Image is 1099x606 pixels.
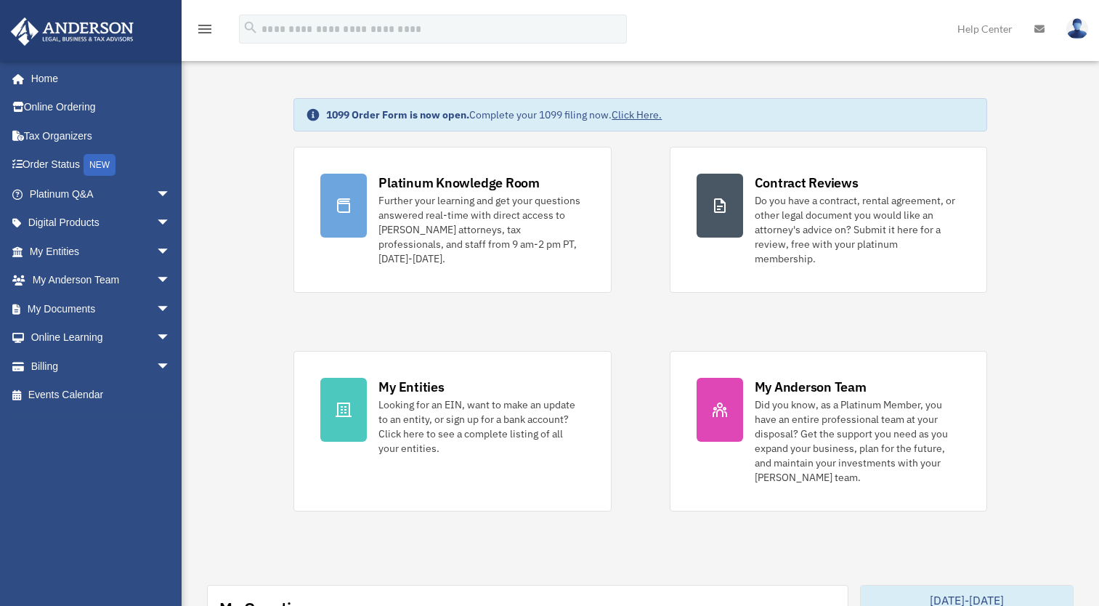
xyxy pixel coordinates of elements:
div: Did you know, as a Platinum Member, you have an entire professional team at your disposal? Get th... [755,397,960,485]
a: Contract Reviews Do you have a contract, rental agreement, or other legal document you would like... [670,147,987,293]
img: User Pic [1066,18,1088,39]
div: Looking for an EIN, want to make an update to an entity, or sign up for a bank account? Click her... [378,397,584,456]
div: Complete your 1099 filing now. [326,108,662,122]
i: search [243,20,259,36]
span: arrow_drop_down [156,266,185,296]
span: arrow_drop_down [156,294,185,324]
a: My Entitiesarrow_drop_down [10,237,192,266]
img: Anderson Advisors Platinum Portal [7,17,138,46]
a: Order StatusNEW [10,150,192,180]
a: My Anderson Teamarrow_drop_down [10,266,192,295]
a: Online Learningarrow_drop_down [10,323,192,352]
a: Events Calendar [10,381,192,410]
a: My Entities Looking for an EIN, want to make an update to an entity, or sign up for a bank accoun... [293,351,611,512]
div: NEW [84,154,115,176]
div: Further your learning and get your questions answered real-time with direct access to [PERSON_NAM... [378,193,584,266]
a: Home [10,64,185,93]
div: My Anderson Team [755,378,867,396]
a: Platinum Q&Aarrow_drop_down [10,179,192,209]
a: Platinum Knowledge Room Further your learning and get your questions answered real-time with dire... [293,147,611,293]
a: menu [196,25,214,38]
span: arrow_drop_down [156,237,185,267]
div: Do you have a contract, rental agreement, or other legal document you would like an attorney's ad... [755,193,960,266]
span: arrow_drop_down [156,323,185,353]
div: My Entities [378,378,444,396]
a: Billingarrow_drop_down [10,352,192,381]
a: Online Ordering [10,93,192,122]
a: Tax Organizers [10,121,192,150]
i: menu [196,20,214,38]
a: My Anderson Team Did you know, as a Platinum Member, you have an entire professional team at your... [670,351,987,512]
span: arrow_drop_down [156,352,185,381]
div: Contract Reviews [755,174,859,192]
span: arrow_drop_down [156,209,185,238]
a: Click Here. [612,108,662,121]
a: My Documentsarrow_drop_down [10,294,192,323]
a: Digital Productsarrow_drop_down [10,209,192,238]
span: arrow_drop_down [156,179,185,209]
div: Platinum Knowledge Room [378,174,540,192]
strong: 1099 Order Form is now open. [326,108,469,121]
